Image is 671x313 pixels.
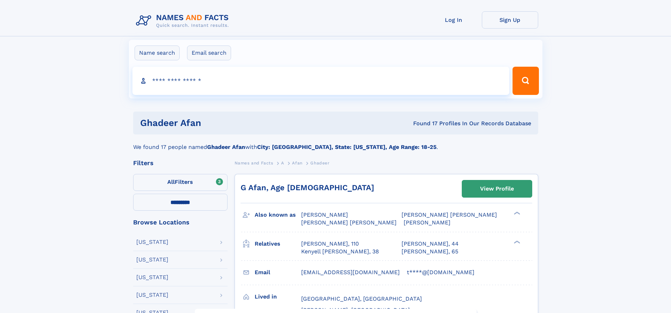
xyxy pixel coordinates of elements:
div: ❯ [512,240,521,244]
a: [PERSON_NAME], 44 [402,240,459,248]
label: Filters [133,174,228,191]
div: Filters [133,160,228,166]
button: Search Button [512,67,539,95]
b: City: [GEOGRAPHIC_DATA], State: [US_STATE], Age Range: 18-25 [257,144,436,150]
div: [US_STATE] [136,292,168,298]
div: View Profile [480,181,514,197]
span: Afan [292,161,302,165]
span: Ghadeer [310,161,329,165]
div: [US_STATE] [136,275,168,280]
a: [PERSON_NAME], 65 [402,248,458,255]
label: Name search [135,46,180,60]
div: ❯ [512,211,521,216]
h3: Email [255,266,301,278]
a: Sign Up [482,11,538,29]
a: Kenyell [PERSON_NAME], 38 [301,248,379,255]
img: Logo Names and Facts [133,11,235,30]
span: [PERSON_NAME] [PERSON_NAME] [301,219,397,226]
span: [PERSON_NAME] [PERSON_NAME] [402,211,497,218]
span: [GEOGRAPHIC_DATA], [GEOGRAPHIC_DATA] [301,295,422,302]
label: Email search [187,46,231,60]
span: [PERSON_NAME] [404,219,451,226]
div: [US_STATE] [136,239,168,245]
h1: Ghadeer Afan [140,119,307,127]
a: [PERSON_NAME], 110 [301,240,359,248]
a: A [281,158,284,167]
span: [EMAIL_ADDRESS][DOMAIN_NAME] [301,269,400,276]
h3: Also known as [255,209,301,221]
h3: Relatives [255,238,301,250]
b: Ghadeer Afan [207,144,245,150]
div: Browse Locations [133,219,228,225]
div: [US_STATE] [136,257,168,263]
div: We found 17 people named with . [133,134,538,151]
span: [PERSON_NAME] [301,211,348,218]
a: Names and Facts [235,158,273,167]
a: G Afan, Age [DEMOGRAPHIC_DATA] [241,183,374,192]
a: View Profile [462,180,532,197]
span: A [281,161,284,165]
a: Afan [292,158,302,167]
a: Log In [425,11,482,29]
span: All [167,179,175,185]
input: search input [132,67,510,95]
h3: Lived in [255,291,301,303]
div: Found 17 Profiles In Our Records Database [307,120,531,127]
